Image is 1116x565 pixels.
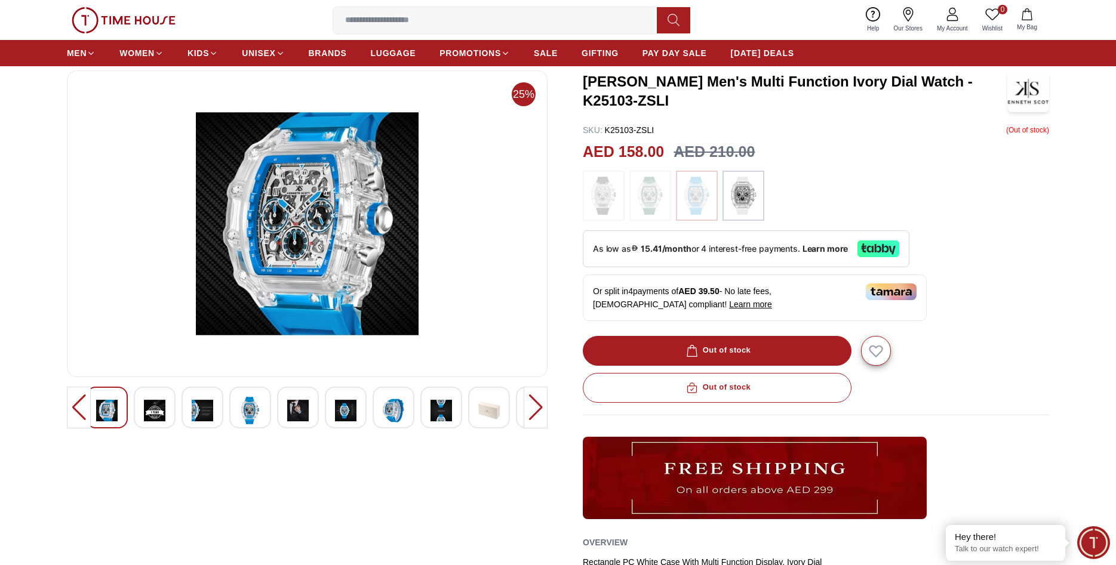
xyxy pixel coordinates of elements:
[582,42,619,64] a: GIFTING
[582,47,619,59] span: GIFTING
[860,5,887,35] a: Help
[119,42,164,64] a: WOMEN
[635,177,665,215] img: ...
[439,42,510,64] a: PROMOTIONS
[119,47,155,59] span: WOMEN
[96,397,118,424] img: Kenneth Scott Men's Multi Function Ivory Dial Watch - K25103-ZSBI
[144,397,165,424] img: Kenneth Scott Men's Multi Function Ivory Dial Watch - K25103-ZSBI
[862,24,884,33] span: Help
[729,300,772,309] span: Learn more
[728,177,758,215] img: ...
[731,42,794,64] a: [DATE] DEALS
[731,47,794,59] span: [DATE] DEALS
[371,47,416,59] span: LUGGAGE
[583,72,1007,110] h3: [PERSON_NAME] Men's Multi Function Ivory Dial Watch - K25103-ZSLI
[1006,124,1049,136] p: ( Out of stock )
[866,283,917,300] img: Tamara
[583,141,664,163] h2: AED 158.00
[478,397,500,424] img: Kenneth Scott Men's Multi Function Ivory Dial Watch - K25103-ZSBI
[583,274,927,321] div: Or split in 4 payments of - No late fees, [DEMOGRAPHIC_DATA] compliant!
[309,47,347,59] span: BRANDS
[67,47,87,59] span: MEN
[583,125,602,135] span: SKU :
[642,47,707,59] span: PAY DAY SALE
[1012,23,1042,32] span: My Bag
[192,397,213,424] img: Kenneth Scott Men's Multi Function Ivory Dial Watch - K25103-ZSBI
[72,7,176,33] img: ...
[1077,526,1110,559] div: Chat Widget
[309,42,347,64] a: BRANDS
[239,397,261,424] img: Kenneth Scott Men's Multi Function Ivory Dial Watch - K25103-ZSBI
[583,533,628,551] h2: Overview
[67,42,96,64] a: MEN
[955,531,1056,543] div: Hey there!
[439,47,501,59] span: PROMOTIONS
[889,24,927,33] span: Our Stores
[187,42,218,64] a: KIDS
[187,47,209,59] span: KIDS
[583,124,654,136] p: K25103-ZSLI
[998,5,1007,14] span: 0
[431,397,452,424] img: Kenneth Scott Men's Multi Function Ivory Dial Watch - K25103-ZSBI
[682,177,712,215] img: ...
[932,24,973,33] span: My Account
[678,286,719,296] span: AED 39.50
[583,437,927,519] img: ...
[977,24,1007,33] span: Wishlist
[534,47,558,59] span: SALE
[955,544,1056,554] p: Talk to our watch expert!
[674,141,755,163] h3: AED 210.00
[887,5,930,35] a: Our Stores
[335,397,356,424] img: Kenneth Scott Men's Multi Function Ivory Dial Watch - K25103-ZSBI
[1010,6,1044,34] button: My Bag
[242,42,284,64] a: UNISEX
[512,82,536,106] span: 25%
[371,42,416,64] a: LUGGAGE
[589,177,619,215] img: ...
[77,81,537,367] img: Kenneth Scott Men's Multi Function Ivory Dial Watch - K25103-ZSBI
[383,397,404,424] img: Kenneth Scott Men's Multi Function Ivory Dial Watch - K25103-ZSBI
[287,397,309,424] img: Kenneth Scott Men's Multi Function Ivory Dial Watch - K25103-ZSBI
[534,42,558,64] a: SALE
[975,5,1010,35] a: 0Wishlist
[1007,70,1049,112] img: Kenneth Scott Men's Multi Function Ivory Dial Watch - K25103-ZSLI
[242,47,275,59] span: UNISEX
[642,42,707,64] a: PAY DAY SALE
